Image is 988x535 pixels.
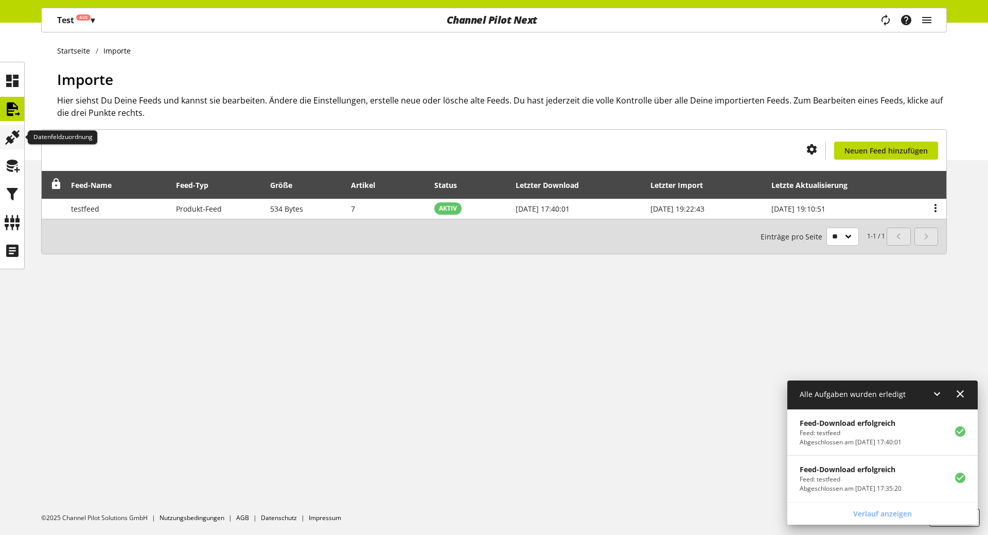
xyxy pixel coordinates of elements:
[761,231,826,242] span: Einträge pro Seite
[844,145,928,156] span: Neuen Feed hinzufügen
[71,204,99,214] span: testfeed
[771,204,825,214] span: [DATE] 19:10:51
[270,180,303,191] div: Größe
[57,45,96,56] a: Startseite
[270,204,303,214] span: 534 Bytes
[439,204,457,213] span: AKTIV
[176,180,219,191] div: Feed-Typ
[650,204,704,214] span: [DATE] 19:22:43
[47,179,62,192] div: Entsperren, um Zeilen neu anzuordnen
[261,513,297,522] a: Datenschutz
[800,484,902,493] p: Abgeschlossen am 27. Aug. 2025, 17:35:20
[789,505,976,523] a: Verlauf anzeigen
[650,180,713,191] div: Letzter Import
[516,180,589,191] div: Letzter Download
[771,180,858,191] div: Letzte Aktualisierung
[351,180,385,191] div: Artikel
[800,475,902,484] p: Feed: testfeed
[516,204,570,214] span: [DATE] 17:40:01
[41,513,160,523] li: ©2025 Channel Pilot Solutions GmbH
[57,70,113,89] span: Importe
[761,228,885,246] small: 1-1 / 1
[787,409,978,455] a: Feed-Download erfolgreichFeed: testfeedAbgeschlossen am [DATE] 17:40:01
[28,130,97,145] div: Datenfeldzuordnung
[351,204,355,214] span: 7
[800,438,902,447] p: Abgeschlossen am 27. Aug. 2025, 17:40:01
[236,513,249,522] a: AGB
[787,456,978,502] a: Feed-Download erfolgreichFeed: testfeedAbgeschlossen am [DATE] 17:35:20
[71,180,122,191] div: Feed-Name
[57,14,95,26] p: Test
[51,179,62,189] span: Entsperren, um Zeilen neu anzuordnen
[853,508,912,519] span: Verlauf anzeigen
[91,14,95,26] span: ▾
[800,418,902,428] p: Feed-Download erfolgreich
[834,142,938,160] a: Neuen Feed hinzufügen
[800,464,902,475] p: Feed-Download erfolgreich
[434,180,467,191] div: Status
[800,389,906,399] span: Alle Aufgaben wurden erledigt
[57,94,947,119] h2: Hier siehst Du Deine Feeds und kannst sie bearbeiten. Ändere die Einstellungen, erstelle neue ode...
[160,513,224,522] a: Nutzungsbedingungen
[309,513,341,522] a: Impressum
[41,8,947,32] nav: main navigation
[800,428,902,438] p: Feed: testfeed
[176,204,222,214] span: Produkt-Feed
[79,14,87,21] span: Aus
